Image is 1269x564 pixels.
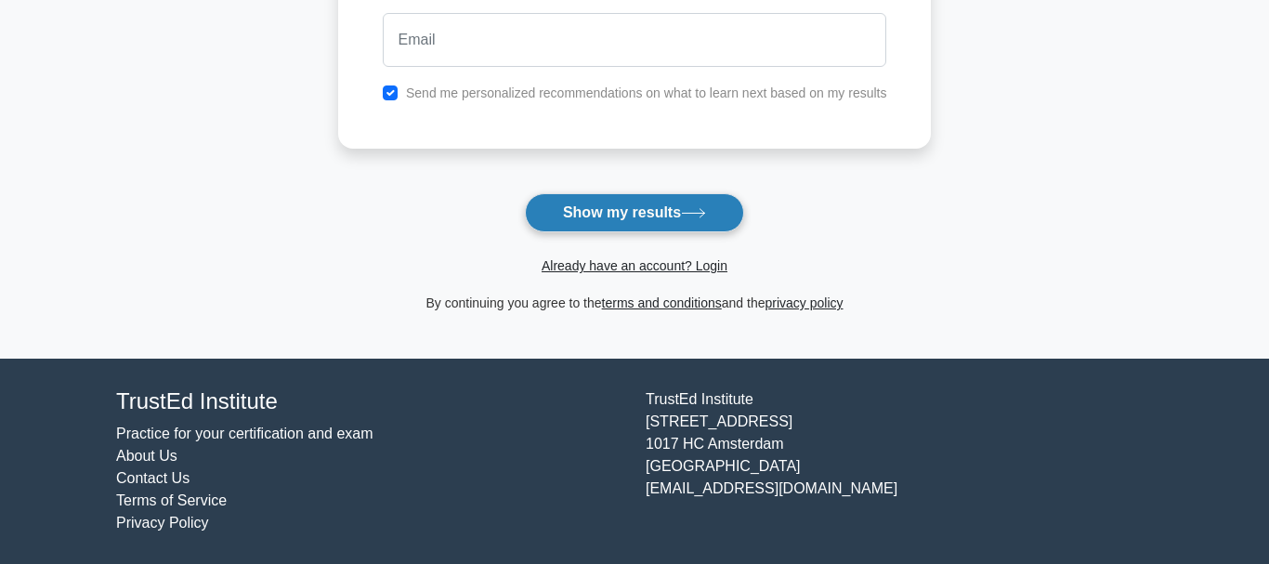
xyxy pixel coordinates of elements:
a: privacy policy [765,295,844,310]
a: Privacy Policy [116,515,209,531]
label: Send me personalized recommendations on what to learn next based on my results [406,85,887,100]
a: Already have an account? Login [542,258,727,273]
button: Show my results [525,193,744,232]
a: About Us [116,448,177,464]
input: Email [383,13,887,67]
a: Practice for your certification and exam [116,426,373,441]
div: By continuing you agree to the and the [327,292,943,314]
a: terms and conditions [602,295,722,310]
a: Terms of Service [116,492,227,508]
div: TrustEd Institute [STREET_ADDRESS] 1017 HC Amsterdam [GEOGRAPHIC_DATA] [EMAIL_ADDRESS][DOMAIN_NAME] [634,388,1164,534]
h4: TrustEd Institute [116,388,623,415]
a: Contact Us [116,470,190,486]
